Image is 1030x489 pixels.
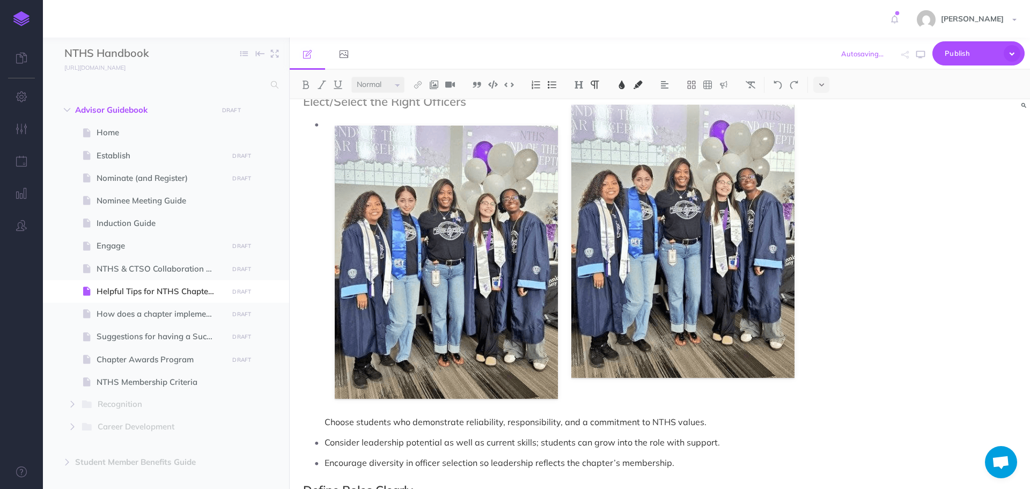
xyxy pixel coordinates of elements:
[333,81,343,89] img: Underline button
[633,81,643,89] img: Text background color button
[232,333,251,340] small: DRAFT
[232,175,251,182] small: DRAFT
[574,81,584,89] img: Headings dropdown button
[97,172,225,185] span: Nominate (and Register)
[232,356,251,363] small: DRAFT
[488,81,498,89] img: Code block button
[571,105,794,378] img: OQJAw02nm8RwB7AXGkHb.png
[590,81,600,89] img: Paragraph button
[229,308,255,320] button: DRAFT
[413,81,423,89] img: Link button
[232,152,251,159] small: DRAFT
[325,437,720,448] span: Consider leadership potential as well as current skills; students can grow into the role with sup...
[985,446,1017,478] a: Open chat
[232,266,251,273] small: DRAFT
[229,354,255,366] button: DRAFT
[746,81,755,89] img: Clear styles button
[504,81,514,89] img: Inline code button
[660,81,669,89] img: Alignment dropdown menu button
[229,331,255,343] button: DRAFT
[531,81,541,89] img: Ordered list button
[445,81,455,89] img: Add video button
[229,172,255,185] button: DRAFT
[43,62,136,72] a: [URL][DOMAIN_NAME]
[64,64,126,71] small: [URL][DOMAIN_NAME]
[229,150,255,162] button: DRAFT
[229,286,255,298] button: DRAFT
[97,217,225,230] span: Induction Guide
[232,311,251,318] small: DRAFT
[703,81,712,89] img: Create table button
[97,308,225,320] span: How does a chapter implement the Core Four Objectives?
[945,45,998,62] span: Publish
[75,456,211,469] span: Student Member Benefits Guide
[13,11,30,26] img: logo-mark.svg
[64,75,264,94] input: Search
[547,81,557,89] img: Unordered list button
[429,81,439,89] img: Add image button
[229,263,255,275] button: DRAFT
[97,149,225,162] span: Establish
[841,49,884,58] span: Autosaving...
[98,398,209,412] span: Recognition
[97,353,225,366] span: Chapter Awards Program
[229,240,255,252] button: DRAFT
[303,94,466,109] span: Elect/Select the Right Officers
[97,194,225,207] span: Nominee Meeting Guide
[932,41,1025,65] button: Publish
[317,81,327,89] img: Italic button
[719,81,729,89] img: Callout dropdown menu button
[232,243,251,250] small: DRAFT
[936,14,1009,24] span: [PERSON_NAME]
[97,262,225,275] span: NTHS & CTSO Collaboration Guide
[97,285,225,298] span: Helpful Tips for NTHS Chapter Officers
[97,126,225,139] span: Home
[98,420,209,434] span: Career Development
[617,81,627,89] img: Text color button
[325,457,674,468] span: Encourage diversity in officer selection so leadership reflects the chapter’s membership.
[325,417,707,427] span: Choose students who demonstrate reliability, responsibility, and a commitment to NTHS values.
[773,81,783,89] img: Undo
[472,81,482,89] img: Blockquote button
[64,46,190,62] input: Documentation Name
[301,81,311,89] img: Bold button
[97,376,225,389] span: NTHS Membership Criteria
[75,104,211,116] span: Advisor Guidebook
[97,239,225,252] span: Engage
[222,107,241,114] small: DRAFT
[97,330,225,343] span: Suggestions for having a Successful Chapter
[218,104,245,116] button: DRAFT
[789,81,799,89] img: Redo
[232,288,251,295] small: DRAFT
[917,10,936,29] img: e15ca27c081d2886606c458bc858b488.jpg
